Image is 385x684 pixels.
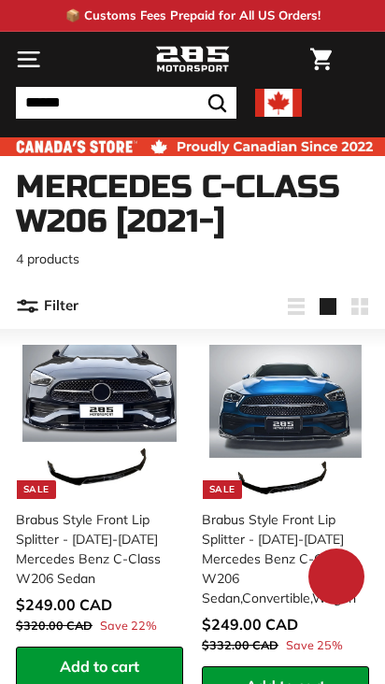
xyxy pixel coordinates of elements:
h1: Mercedes C-Class W206 [2021-] [16,170,369,240]
span: Save 25% [286,636,343,654]
img: Logo_285_Motorsport_areodynamics_components [155,44,230,76]
span: $249.00 CAD [16,595,112,614]
a: Sale Brabus Style Front Lip Splitter - [DATE]-[DATE] Mercedes Benz C-Class W206 Sedan,Convertible... [202,338,369,666]
p: 4 products [16,249,369,269]
inbox-online-store-chat: Shopify online store chat [303,549,370,609]
input: Search [16,87,236,119]
button: Filter [16,284,78,329]
span: $320.00 CAD [16,618,93,633]
div: Sale [203,480,242,499]
span: Add to cart [60,657,139,676]
p: 📦 Customs Fees Prepaid for All US Orders! [65,7,321,25]
div: Brabus Style Front Lip Splitter - [DATE]-[DATE] Mercedes Benz C-Class W206 Sedan,Convertible,Wagon [202,510,358,608]
a: Sale Brabus Style Front Lip Splitter - [DATE]-[DATE] Mercedes Benz C-Class W206 Sedan Save 22% [16,338,183,647]
div: Brabus Style Front Lip Splitter - [DATE]-[DATE] Mercedes Benz C-Class W206 Sedan [16,510,172,589]
span: Save 22% [100,617,157,634]
div: Sale [17,480,56,499]
a: Cart [301,33,341,86]
span: $249.00 CAD [202,615,298,634]
span: $332.00 CAD [202,637,278,652]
